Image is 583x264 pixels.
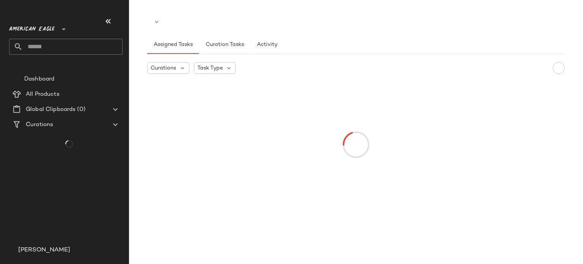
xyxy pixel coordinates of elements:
[197,64,223,72] span: Task Type
[24,75,54,84] span: Dashboard
[26,105,76,114] span: Global Clipboards
[26,120,53,129] span: Curations
[76,105,85,114] span: (0)
[205,42,244,48] span: Curation Tasks
[257,42,277,48] span: Activity
[151,64,176,72] span: Curations
[153,42,193,48] span: Assigned Tasks
[18,246,70,255] span: [PERSON_NAME]
[9,21,55,34] span: American Eagle
[26,90,60,99] span: All Products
